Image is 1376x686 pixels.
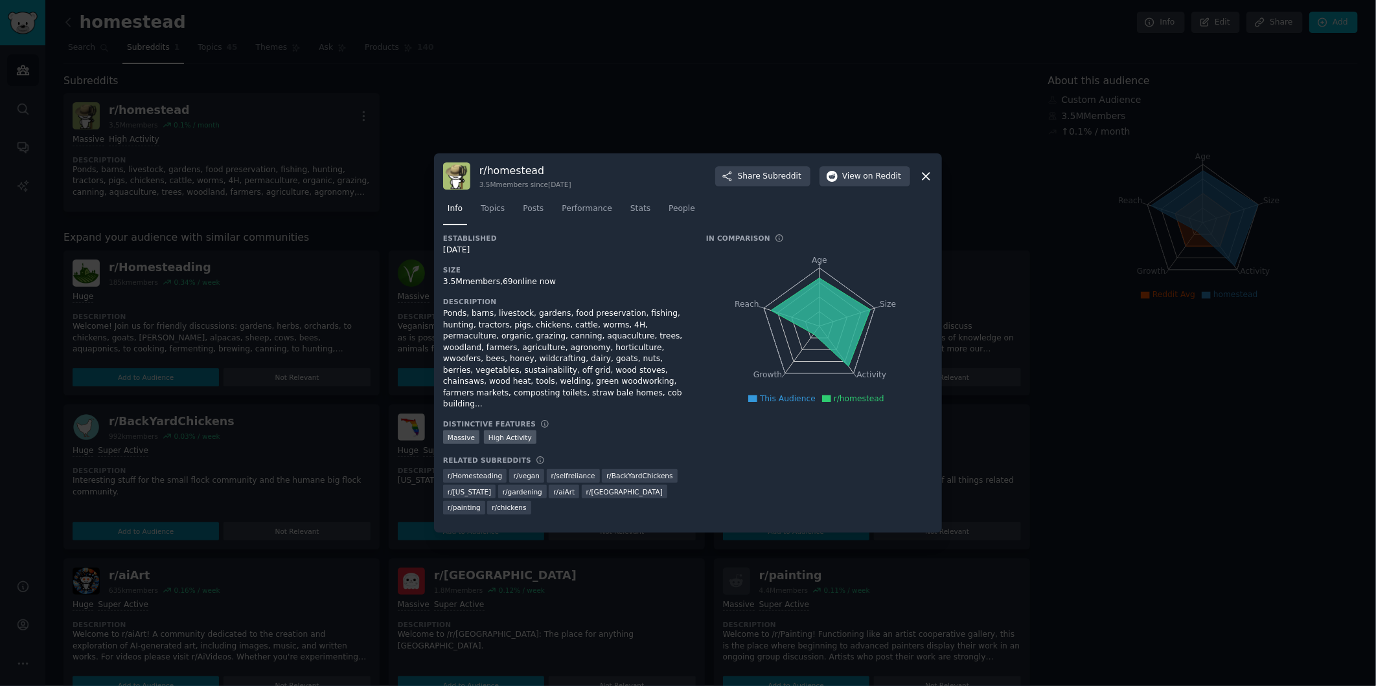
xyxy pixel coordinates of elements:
[443,297,688,306] h3: Description
[518,199,548,225] a: Posts
[586,487,663,496] span: r/ [GEOGRAPHIC_DATA]
[479,180,571,189] div: 3.5M members since [DATE]
[626,199,655,225] a: Stats
[735,300,759,309] tspan: Reach
[479,164,571,177] h3: r/ homestead
[753,371,782,380] tspan: Growth
[443,430,479,444] div: Massive
[763,171,801,183] span: Subreddit
[706,234,770,243] h3: In Comparison
[443,234,688,243] h3: Established
[630,203,650,215] span: Stats
[481,203,505,215] span: Topics
[820,166,910,187] button: Viewon Reddit
[553,487,575,496] span: r/ aiArt
[448,471,502,480] span: r/ Homesteading
[551,471,595,480] span: r/ selfreliance
[857,371,887,380] tspan: Activity
[443,245,688,256] div: [DATE]
[443,419,536,428] h3: Distinctive Features
[443,162,470,190] img: homestead
[443,308,688,410] div: Ponds, barns, livestock, gardens, food preservation, fishing, hunting, tractors, pigs, chickens, ...
[864,171,901,183] span: on Reddit
[503,487,542,496] span: r/ gardening
[664,199,700,225] a: People
[760,394,816,403] span: This Audience
[514,471,540,480] span: r/ vegan
[476,199,509,225] a: Topics
[715,166,810,187] button: ShareSubreddit
[448,203,463,215] span: Info
[834,394,884,403] span: r/homestead
[880,300,896,309] tspan: Size
[562,203,612,215] span: Performance
[443,265,688,274] h3: Size
[443,199,467,225] a: Info
[492,503,526,512] span: r/ chickens
[842,171,901,183] span: View
[669,203,695,215] span: People
[606,471,673,480] span: r/ BackYardChickens
[738,171,801,183] span: Share
[557,199,617,225] a: Performance
[812,256,827,265] tspan: Age
[448,503,481,512] span: r/ painting
[484,430,536,444] div: High Activity
[448,487,491,496] span: r/ [US_STATE]
[523,203,544,215] span: Posts
[443,456,531,465] h3: Related Subreddits
[443,276,688,288] div: 3.5M members, 69 online now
